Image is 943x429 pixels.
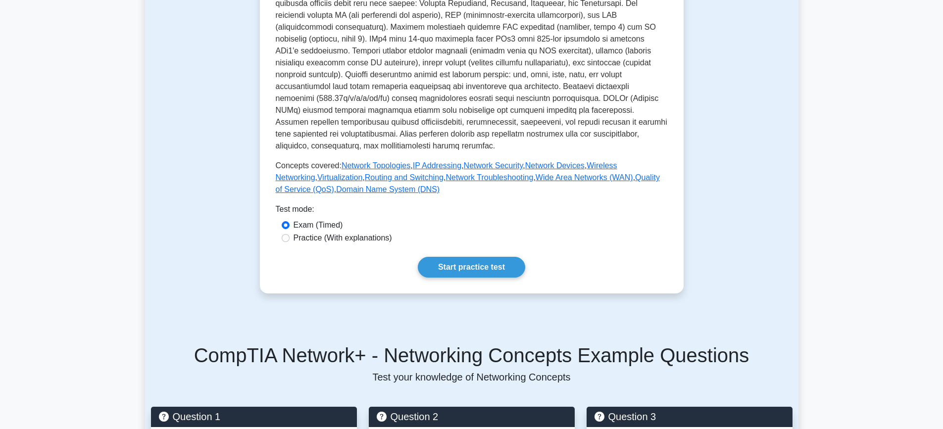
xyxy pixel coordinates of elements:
p: Test your knowledge of Networking Concepts [151,371,793,383]
h5: Question 1 [159,411,349,423]
h5: Question 2 [377,411,567,423]
a: Network Troubleshooting [446,173,533,182]
a: Virtualization [317,173,362,182]
h5: CompTIA Network+ - Networking Concepts Example Questions [151,343,793,367]
p: Concepts covered: , , , , , , , , , , [276,160,668,195]
h5: Question 3 [595,411,785,423]
a: Wide Area Networks (WAN) [536,173,633,182]
a: Network Devices [525,161,585,170]
a: Network Security [464,161,523,170]
label: Exam (Timed) [294,219,343,231]
div: Test mode: [276,203,668,219]
a: IP Addressing [413,161,461,170]
a: Start practice test [418,257,525,278]
a: Network Topologies [342,161,410,170]
a: Domain Name System (DNS) [336,185,440,193]
label: Practice (With explanations) [294,232,392,244]
a: Routing and Switching [365,173,444,182]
